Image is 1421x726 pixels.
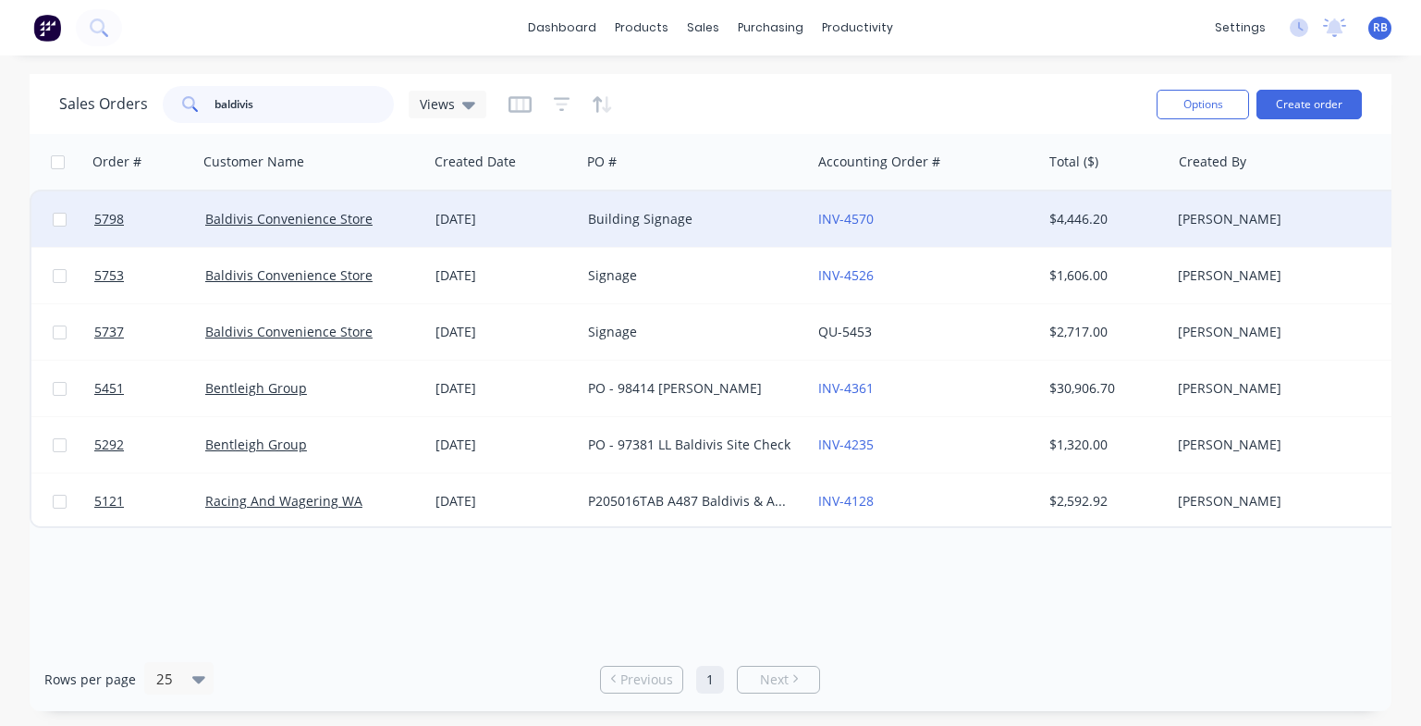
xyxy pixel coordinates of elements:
div: [PERSON_NAME] [1178,492,1383,511]
a: Bentleigh Group [205,436,307,453]
span: RB [1373,19,1388,36]
div: PO - 98414 [PERSON_NAME] [588,379,793,398]
div: [PERSON_NAME] [1178,210,1383,228]
div: sales [678,14,729,42]
div: $2,717.00 [1049,323,1158,341]
div: Customer Name [203,153,304,171]
div: Created Date [435,153,516,171]
img: Factory [33,14,61,42]
a: 5753 [94,248,205,303]
div: Accounting Order # [818,153,940,171]
span: 5798 [94,210,124,228]
div: Signage [588,266,793,285]
a: INV-4570 [818,210,874,228]
span: 5121 [94,492,124,511]
h1: Sales Orders [59,95,148,113]
div: [DATE] [435,436,573,454]
div: $30,906.70 [1049,379,1158,398]
div: Building Signage [588,210,793,228]
div: Created By [1179,153,1246,171]
a: Previous page [601,671,682,689]
a: INV-4128 [818,492,874,510]
div: $2,592.92 [1049,492,1158,511]
a: Baldivis Convenience Store [205,266,373,284]
a: 5292 [94,417,205,473]
div: [PERSON_NAME] [1178,379,1383,398]
div: $1,606.00 [1049,266,1158,285]
input: Search... [214,86,395,123]
div: PO # [587,153,617,171]
span: 5753 [94,266,124,285]
a: dashboard [519,14,606,42]
div: Total ($) [1049,153,1098,171]
div: Order # [92,153,141,171]
span: 5292 [94,436,124,454]
a: Next page [738,671,819,689]
a: Baldivis Convenience Store [205,323,373,340]
div: [DATE] [435,379,573,398]
ul: Pagination [593,666,827,694]
div: [DATE] [435,210,573,228]
div: purchasing [729,14,813,42]
div: [DATE] [435,266,573,285]
div: [PERSON_NAME] [1178,266,1383,285]
a: INV-4361 [818,379,874,397]
span: 5737 [94,323,124,341]
span: Next [760,671,789,689]
a: 5121 [94,474,205,529]
div: [DATE] [435,492,573,511]
div: P205016TAB A487 Baldivis & A253 [GEOGRAPHIC_DATA] [588,492,793,511]
button: Create order [1256,90,1362,119]
a: 5737 [94,304,205,360]
a: Page 1 is your current page [696,666,724,694]
span: 5451 [94,379,124,398]
button: Options [1157,90,1249,119]
span: Rows per page [44,671,136,689]
a: QU-5453 [818,323,872,340]
div: productivity [813,14,902,42]
div: settings [1206,14,1275,42]
a: INV-4235 [818,436,874,453]
span: Views [420,94,455,114]
a: Bentleigh Group [205,379,307,397]
a: 5451 [94,361,205,416]
div: [DATE] [435,323,573,341]
a: INV-4526 [818,266,874,284]
div: $1,320.00 [1049,436,1158,454]
div: $4,446.20 [1049,210,1158,228]
div: [PERSON_NAME] [1178,323,1383,341]
a: 5798 [94,191,205,247]
a: Racing And Wagering WA [205,492,362,510]
div: [PERSON_NAME] [1178,436,1383,454]
div: products [606,14,678,42]
div: PO - 97381 LL Baldivis Site Check [588,436,793,454]
div: Signage [588,323,793,341]
a: Baldivis Convenience Store [205,210,373,228]
span: Previous [620,671,673,689]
